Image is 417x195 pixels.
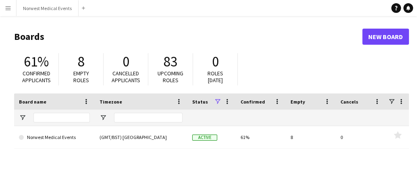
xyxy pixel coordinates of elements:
input: Timezone Filter Input [114,113,183,122]
div: 0 [336,126,386,148]
button: Open Filter Menu [19,114,26,121]
button: Open Filter Menu [100,114,107,121]
div: 61% [236,126,286,148]
span: Confirmed [241,99,265,105]
span: Active [192,135,217,141]
a: Norwest Medical Events [19,126,90,149]
span: Cancelled applicants [112,70,140,84]
span: 0 [212,53,219,71]
span: Timezone [100,99,122,105]
div: 8 [286,126,336,148]
span: Confirmed applicants [22,70,51,84]
span: 0 [122,53,129,71]
span: Status [192,99,208,105]
span: Empty roles [73,70,89,84]
span: Empty [290,99,305,105]
span: Cancels [340,99,358,105]
button: Norwest Medical Events [17,0,79,16]
div: (GMT/BST) [GEOGRAPHIC_DATA] [95,126,187,148]
a: New Board [362,29,409,45]
span: 8 [78,53,85,71]
span: Board name [19,99,46,105]
span: Roles [DATE] [207,70,223,84]
h1: Boards [14,31,362,43]
input: Board name Filter Input [33,113,90,122]
span: 83 [164,53,177,71]
span: 61% [24,53,49,71]
span: Upcoming roles [158,70,183,84]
